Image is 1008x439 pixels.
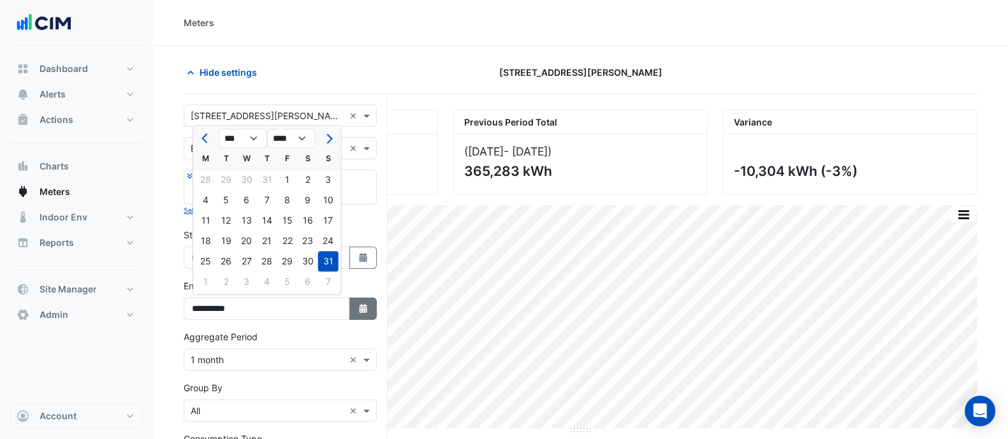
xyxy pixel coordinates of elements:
[198,128,214,148] button: Previous month
[318,169,339,190] div: Sunday, August 3, 2025
[257,251,277,271] div: 28
[196,210,216,231] div: 11
[196,148,216,169] div: M
[257,169,277,190] div: 31
[10,82,143,107] button: Alerts
[734,163,964,179] div: -10,304 kWh (-3%)
[184,279,222,292] label: End Date
[184,205,242,216] button: Select Reportable
[40,160,69,173] span: Charts
[237,251,257,271] div: Wednesday, August 27, 2025
[267,129,316,148] select: Select year
[349,404,360,417] span: Clear
[196,271,216,292] div: Monday, September 1, 2025
[40,236,74,249] span: Reports
[10,179,143,205] button: Meters
[257,231,277,251] div: Thursday, August 21, 2025
[17,236,29,249] app-icon: Reports
[277,148,298,169] div: F
[10,56,143,82] button: Dashboard
[17,62,29,75] app-icon: Dashboard
[277,210,298,231] div: 15
[257,210,277,231] div: 14
[318,251,339,271] div: 31
[40,308,68,321] span: Admin
[277,190,298,210] div: 8
[200,66,257,79] span: Hide settings
[237,251,257,271] div: 27
[318,169,339,190] div: 3
[454,110,707,134] div: Previous Period Total
[196,169,216,190] div: 28
[298,271,318,292] div: 6
[187,170,227,182] button: Expand All
[349,353,360,366] span: Clear
[196,190,216,210] div: 4
[277,210,298,231] div: Friday, August 15, 2025
[951,206,976,222] button: More Options
[257,148,277,169] div: T
[277,251,298,271] div: Friday, August 29, 2025
[184,228,226,241] label: Start Date
[40,410,77,422] span: Account
[40,88,66,101] span: Alerts
[257,251,277,271] div: Thursday, August 28, 2025
[298,190,318,210] div: Saturday, August 9, 2025
[17,113,29,126] app-icon: Actions
[17,88,29,101] app-icon: Alerts
[277,271,298,292] div: 5
[196,271,216,292] div: 1
[237,190,257,210] div: Wednesday, August 6, 2025
[17,211,29,224] app-icon: Indoor Env
[277,271,298,292] div: Friday, September 5, 2025
[40,283,97,296] span: Site Manager
[184,381,223,394] label: Group By
[184,330,258,343] label: Aggregate Period
[196,190,216,210] div: Monday, August 4, 2025
[298,251,318,271] div: 30
[257,190,277,210] div: 7
[724,110,977,134] div: Variance
[277,169,298,190] div: 1
[216,271,237,292] div: Tuesday, September 2, 2025
[318,251,339,271] div: Sunday, August 31, 2025
[216,210,237,231] div: 12
[216,271,237,292] div: 2
[298,169,318,190] div: 2
[321,128,336,148] button: Next month
[10,205,143,230] button: Indoor Env
[257,190,277,210] div: Thursday, August 7, 2025
[237,231,257,251] div: 20
[298,210,318,231] div: 16
[349,141,360,155] span: Clear
[216,210,237,231] div: Tuesday, August 12, 2025
[40,62,88,75] span: Dashboard
[196,210,216,231] div: Monday, August 11, 2025
[216,231,237,251] div: 19
[358,252,369,263] fa-icon: Select Date
[298,231,318,251] div: 23
[216,190,237,210] div: 5
[358,303,369,314] fa-icon: Select Date
[184,16,214,29] div: Meters
[196,231,216,251] div: 18
[277,169,298,190] div: Friday, August 1, 2025
[17,160,29,173] app-icon: Charts
[216,251,237,271] div: 26
[15,10,73,36] img: Company Logo
[349,109,360,122] span: Clear
[40,211,87,224] span: Indoor Env
[277,251,298,271] div: 29
[196,231,216,251] div: Monday, August 18, 2025
[298,169,318,190] div: Saturday, August 2, 2025
[298,148,318,169] div: S
[216,148,237,169] div: T
[965,396,995,426] div: Open Intercom Messenger
[237,210,257,231] div: 13
[10,230,143,255] button: Reports
[257,210,277,231] div: Thursday, August 14, 2025
[318,231,339,251] div: 24
[10,277,143,302] button: Site Manager
[184,61,265,83] button: Hide settings
[196,251,216,271] div: 25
